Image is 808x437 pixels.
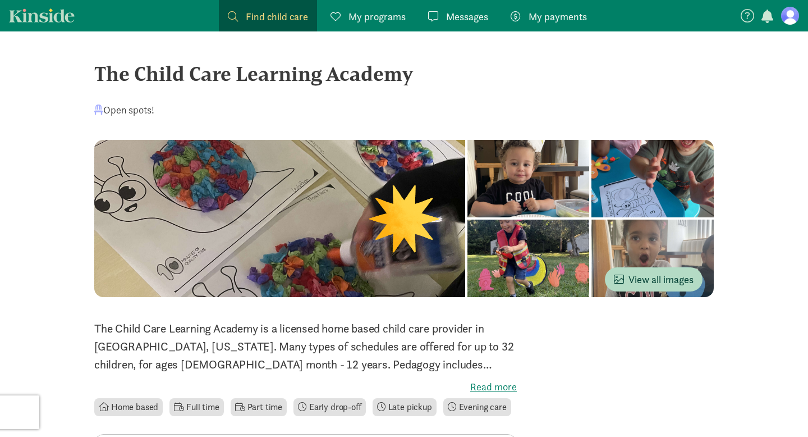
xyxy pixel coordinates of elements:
div: The Child Care Learning Academy [94,58,714,89]
span: Find child care [246,9,308,24]
p: The Child Care Learning Academy is a licensed home based child care provider in [GEOGRAPHIC_DATA]... [94,320,517,374]
button: View all images [605,267,703,292]
span: My programs [348,9,406,24]
li: Early drop-off [293,398,366,416]
span: View all images [614,272,694,287]
li: Home based [94,398,163,416]
li: Part time [231,398,287,416]
li: Full time [169,398,223,416]
span: My payments [529,9,587,24]
span: Messages [446,9,488,24]
li: Evening care [443,398,511,416]
li: Late pickup [373,398,437,416]
label: Read more [94,380,517,394]
div: Open spots! [94,102,154,117]
a: Kinside [9,8,75,22]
